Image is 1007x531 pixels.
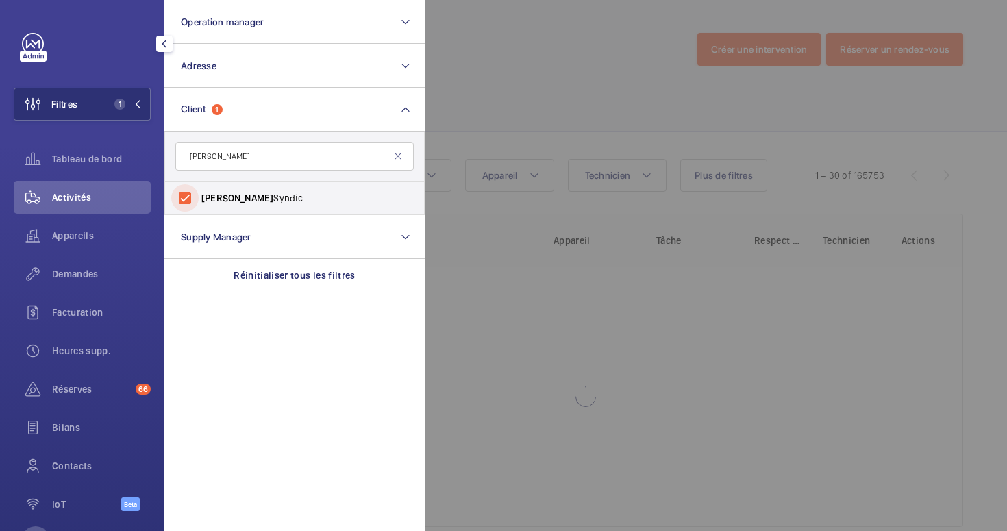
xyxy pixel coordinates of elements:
span: Tableau de bord [52,152,151,166]
span: 66 [136,384,151,395]
span: Heures supp. [52,344,151,358]
span: Demandes [52,267,151,281]
span: Réserves [52,382,130,396]
span: Bilans [52,421,151,434]
span: 1 [114,99,125,110]
span: IoT [52,497,121,511]
button: Filtres1 [14,88,151,121]
span: Beta [121,497,140,511]
span: Contacts [52,459,151,473]
span: Activités [52,190,151,204]
span: Facturation [52,306,151,319]
span: Appareils [52,229,151,243]
span: Filtres [51,97,77,111]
